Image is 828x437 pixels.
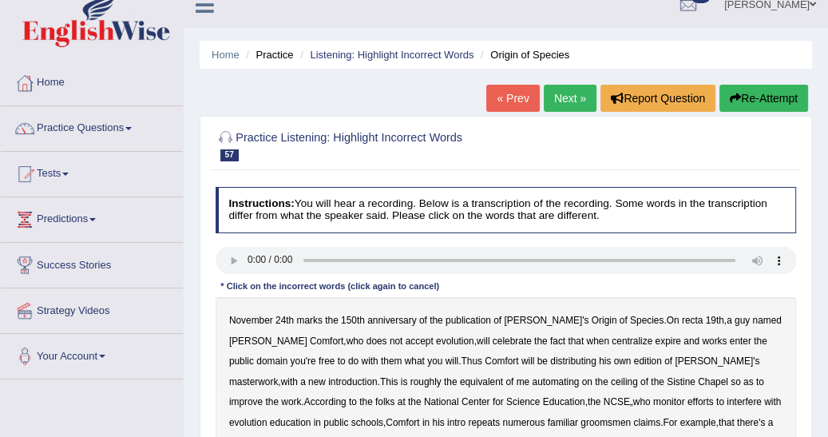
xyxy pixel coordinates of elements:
b: to [716,396,724,407]
b: introduction [328,376,377,387]
b: you're [291,356,316,367]
b: the [754,336,767,347]
b: National [424,396,459,407]
b: named [752,315,781,326]
b: roughly [410,376,442,387]
b: the [325,315,339,326]
b: the [359,396,373,407]
b: 24th [275,315,294,326]
b: of [493,315,501,326]
b: masterwork [229,376,278,387]
b: that [719,417,735,428]
b: [PERSON_NAME] [229,336,307,347]
b: numerous [502,417,545,428]
b: Chapel [698,376,728,387]
span: 57 [220,149,239,161]
b: when [586,336,608,347]
b: For [663,417,677,428]
b: evolution [229,417,267,428]
b: On [667,315,679,326]
b: anniversary [367,315,416,326]
b: do [348,356,359,367]
b: the [588,396,601,407]
a: Strategy Videos [1,288,183,328]
b: a [300,376,306,387]
b: centralize [612,336,652,347]
b: interfere [727,396,762,407]
b: recta [682,315,703,326]
b: claims [633,417,660,428]
b: ceiling [611,376,638,387]
b: for [493,396,504,407]
b: there's [737,417,765,428]
a: Listening: Highlight Incorrect Words [310,49,473,61]
b: his [432,417,444,428]
b: with [281,376,298,387]
b: the [408,396,422,407]
b: evolution [436,336,474,347]
b: to [338,356,346,367]
a: Success Stories [1,243,183,283]
b: 19th [706,315,724,326]
a: « Prev [486,85,539,112]
b: NCSE [604,396,630,407]
b: fact [550,336,565,347]
b: education [270,417,311,428]
b: of [505,376,513,387]
b: of [620,315,628,326]
b: automating [532,376,579,387]
b: me [517,376,530,387]
div: * Click on the incorrect words (click again to cancel) [216,280,445,294]
b: improve [229,396,263,407]
b: enter [730,336,751,347]
a: Predictions [1,197,183,237]
b: folks [375,396,394,407]
b: monitor [653,396,685,407]
b: guy [735,315,750,326]
b: in [314,417,321,428]
b: Sistine [667,376,695,387]
a: Next » [544,85,596,112]
b: own [614,356,632,367]
b: efforts [687,396,714,407]
b: will [521,356,535,367]
b: intro [447,417,466,428]
b: example [679,417,715,428]
b: Thus [461,356,481,367]
b: Instructions: [228,197,294,209]
b: in [422,417,430,428]
b: with [764,396,781,407]
b: as [743,376,754,387]
b: on [582,376,592,387]
b: According [304,396,347,407]
b: Comfort [310,336,343,347]
b: celebrate [493,336,532,347]
b: so [731,376,741,387]
a: Practice Questions [1,106,183,146]
b: Center [462,396,490,407]
b: the [265,396,279,407]
b: Comfort [485,356,518,367]
b: expire [655,336,680,347]
b: This [380,376,398,387]
b: them [381,356,402,367]
b: with [361,356,378,367]
b: to [349,396,357,407]
b: [PERSON_NAME]'s [675,356,759,367]
b: who [633,396,651,407]
button: Re-Attempt [719,85,808,112]
b: familiar [548,417,578,428]
b: repeats [468,417,500,428]
b: is [401,376,408,387]
b: will [446,356,459,367]
b: of [640,376,648,387]
b: not [390,336,403,347]
b: public [323,417,348,428]
b: a [768,417,774,428]
li: Origin of Species [477,47,569,62]
b: accept [406,336,434,347]
h4: You will hear a recording. Below is a transcription of the recording. Some words in the transcrip... [216,187,797,232]
b: Comfort [386,417,419,428]
b: work [281,396,301,407]
b: [PERSON_NAME]'s [504,315,588,326]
